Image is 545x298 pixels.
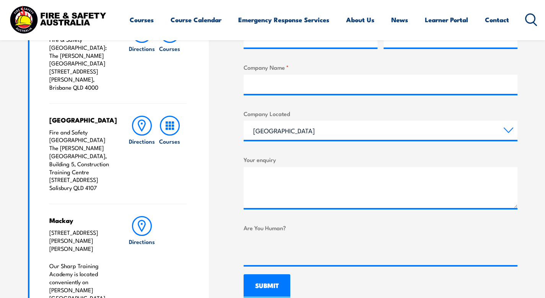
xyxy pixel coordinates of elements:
label: Are You Human? [244,223,517,232]
a: Contact [485,10,509,30]
input: SUBMIT [244,274,290,298]
a: Directions [128,116,156,192]
a: Course Calendar [171,10,221,30]
p: Fire & Safety [GEOGRAPHIC_DATA]: The [PERSON_NAME][GEOGRAPHIC_DATA] [STREET_ADDRESS][PERSON_NAME]... [49,36,113,92]
iframe: reCAPTCHA [244,235,360,265]
h6: Directions [129,44,155,52]
a: Courses [130,10,154,30]
label: Company Located [244,109,517,118]
p: Fire and Safety [GEOGRAPHIC_DATA] The [PERSON_NAME][GEOGRAPHIC_DATA], Building 5, Construction Tr... [49,128,113,192]
a: Directions [128,23,156,92]
h6: Directions [129,237,155,246]
a: Courses [156,116,184,192]
label: Company Name [244,63,517,72]
h6: Courses [159,137,180,145]
h4: [GEOGRAPHIC_DATA] [49,116,113,124]
a: Emergency Response Services [238,10,329,30]
label: Your enquiry [244,155,517,164]
a: Learner Portal [425,10,468,30]
h4: Mackay [49,216,113,224]
a: About Us [346,10,374,30]
a: News [391,10,408,30]
h6: Directions [129,137,155,145]
h6: Courses [159,44,180,52]
a: Courses [156,23,184,92]
p: [STREET_ADDRESS][PERSON_NAME][PERSON_NAME] [49,229,113,252]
